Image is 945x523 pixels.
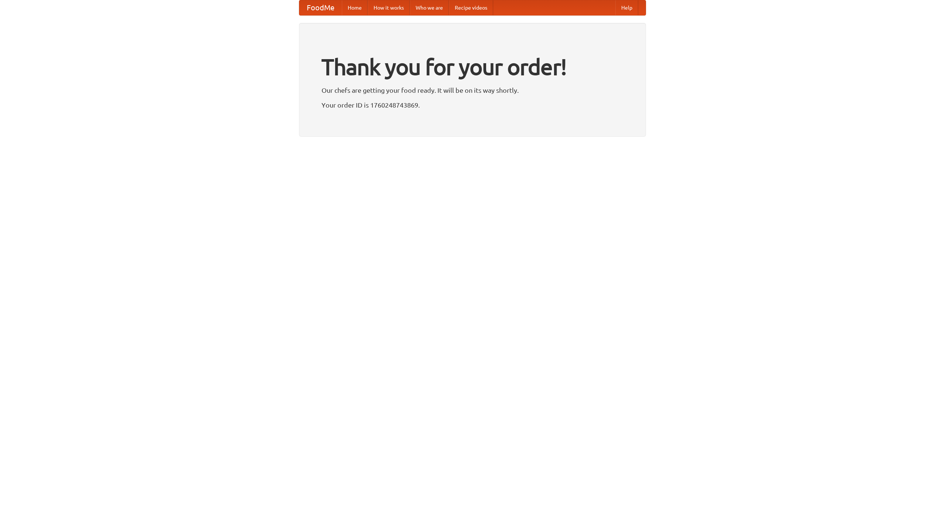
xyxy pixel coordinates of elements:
a: FoodMe [299,0,342,15]
p: Our chefs are getting your food ready. It will be on its way shortly. [322,85,623,96]
a: How it works [368,0,410,15]
a: Who we are [410,0,449,15]
p: Your order ID is 1760248743869. [322,99,623,111]
a: Recipe videos [449,0,493,15]
h1: Thank you for your order! [322,49,623,85]
a: Home [342,0,368,15]
a: Help [615,0,638,15]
